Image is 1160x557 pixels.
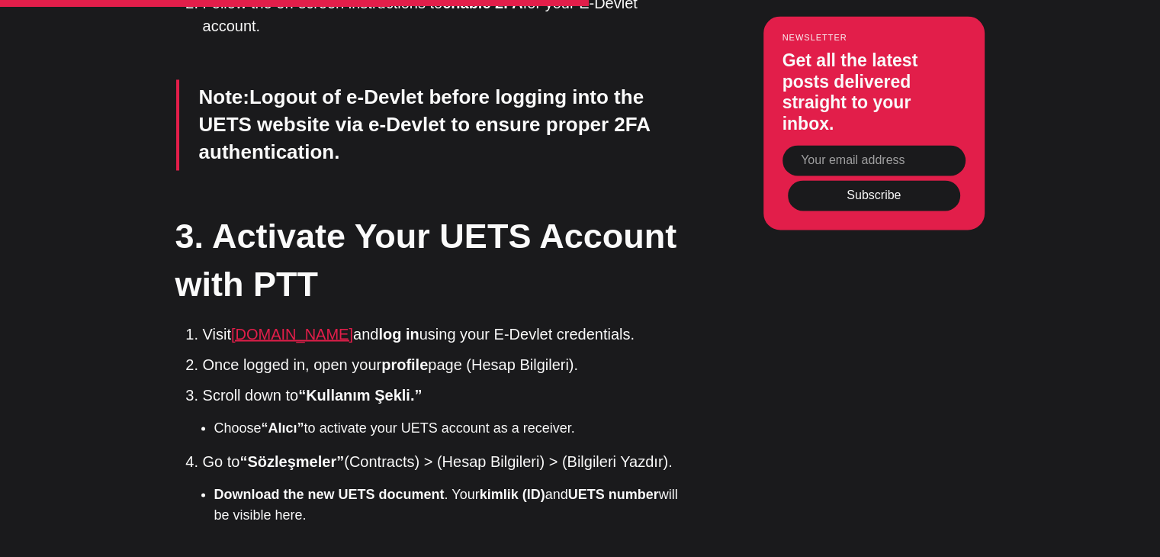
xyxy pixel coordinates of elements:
[262,420,304,435] strong: “Alıcı”
[480,486,545,501] strong: kimlik (ID)
[231,325,353,342] a: [DOMAIN_NAME]
[381,356,428,372] strong: profile
[214,484,687,525] li: . Your and will be visible here.
[788,180,960,211] button: Subscribe
[203,449,687,525] li: Go to (Contracts) > (Hesap Bilgileri) > (Bilgileri Yazdır).
[568,486,659,501] strong: UETS number
[782,145,966,175] input: Your email address
[203,322,687,345] li: Visit and using your E-Devlet credentials.
[214,486,445,501] strong: Download the new UETS document
[214,417,687,438] li: Choose to activate your UETS account as a receiver.
[203,383,687,438] li: Scroll down to
[199,85,249,108] strong: Note:
[378,325,419,342] strong: log in
[782,51,966,135] h3: Get all the latest posts delivered straight to your inbox.
[298,386,422,403] strong: “Kullanım Şekli.”
[782,34,966,43] small: Newsletter
[203,353,687,375] li: Once logged in, open your page (Hesap Bilgileri).
[176,79,687,170] blockquote: Logout of e-Devlet before logging into the UETS website via e-Devlet to ensure proper 2FA authent...
[175,212,686,308] h2: 3. Activate Your UETS Account with PTT
[239,452,344,469] strong: “Sözleşmeler”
